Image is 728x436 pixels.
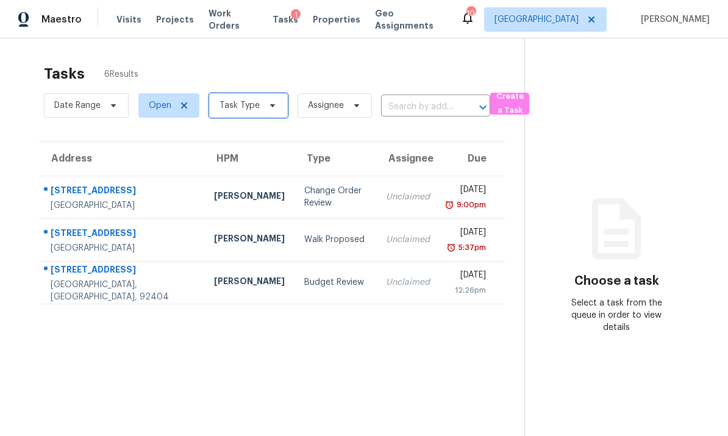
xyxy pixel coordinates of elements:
div: [STREET_ADDRESS] [51,263,194,279]
span: Task Type [219,99,260,112]
img: Overdue Alarm Icon [446,241,456,254]
div: 5:37pm [456,241,486,254]
div: [STREET_ADDRESS] [51,184,194,199]
span: Open [149,99,171,112]
th: Address [39,141,204,176]
div: [DATE] [449,269,486,284]
div: Unclaimed [386,234,430,246]
span: Geo Assignments [375,7,446,32]
h3: Choose a task [574,275,659,287]
div: [DATE] [449,184,486,199]
span: 6 Results [104,68,138,80]
span: Visits [116,13,141,26]
span: Tasks [273,15,298,24]
div: [PERSON_NAME] [214,275,285,290]
div: Budget Review [304,276,366,288]
div: [PERSON_NAME] [214,190,285,205]
span: Properties [313,13,360,26]
span: Work Orders [209,7,258,32]
th: HPM [204,141,294,176]
button: Open [474,99,491,116]
th: Type [294,141,376,176]
div: Change Order Review [304,185,366,209]
input: Search by address [381,98,456,116]
div: 9:00pm [454,199,486,211]
div: Select a task from the queue in order to view details [571,297,663,334]
span: Assignee [308,99,344,112]
th: Due [440,141,505,176]
span: Maestro [41,13,82,26]
span: [GEOGRAPHIC_DATA] [494,13,579,26]
div: [GEOGRAPHIC_DATA] [51,199,194,212]
img: Overdue Alarm Icon [444,199,454,211]
span: Projects [156,13,194,26]
div: [DATE] [449,226,486,241]
div: Unclaimed [386,276,430,288]
div: [PERSON_NAME] [214,232,285,248]
div: Unclaimed [386,191,430,203]
button: Create a Task [490,93,529,115]
div: 1 [291,9,301,21]
div: [GEOGRAPHIC_DATA], [GEOGRAPHIC_DATA], 92404 [51,279,194,303]
div: Walk Proposed [304,234,366,246]
span: [PERSON_NAME] [636,13,710,26]
div: 12:26pm [449,284,486,296]
h2: Tasks [44,68,85,80]
div: 10 [466,7,475,20]
div: [GEOGRAPHIC_DATA] [51,242,194,254]
span: Date Range [54,99,101,112]
div: [STREET_ADDRESS] [51,227,194,242]
th: Assignee [376,141,440,176]
span: Create a Task [496,90,523,118]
